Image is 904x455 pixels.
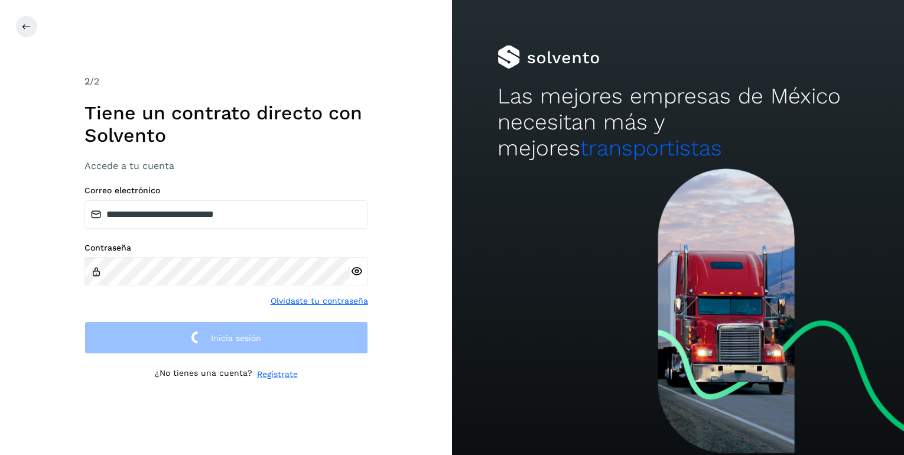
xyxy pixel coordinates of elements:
a: Regístrate [257,368,298,381]
label: Contraseña [84,243,368,253]
span: transportistas [580,135,722,161]
a: Olvidaste tu contraseña [271,295,368,307]
h1: Tiene un contrato directo con Solvento [84,102,368,147]
div: /2 [84,74,368,89]
h2: Las mejores empresas de México necesitan más y mejores [497,83,859,162]
span: Inicia sesión [211,334,261,342]
h3: Accede a tu cuenta [84,160,368,171]
span: 2 [84,76,90,87]
button: Inicia sesión [84,321,368,354]
p: ¿No tienes una cuenta? [155,368,252,381]
label: Correo electrónico [84,186,368,196]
